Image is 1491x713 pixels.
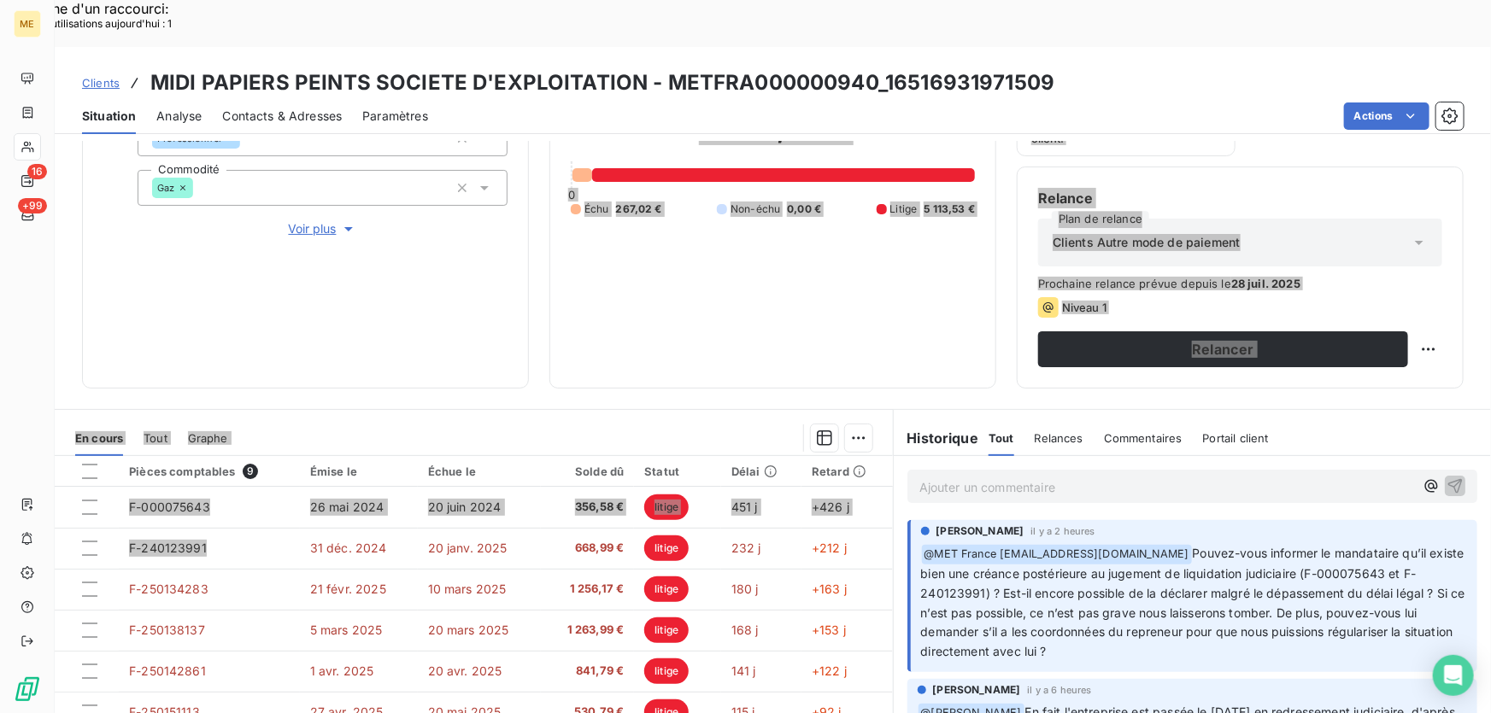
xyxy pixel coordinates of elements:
[1038,188,1442,208] h6: Relance
[14,202,40,229] a: +99
[1203,431,1269,445] span: Portail client
[936,523,1024,539] span: [PERSON_NAME]
[731,622,759,637] span: 168 j
[75,431,123,445] span: En cours
[787,202,821,217] span: 0,00 €
[82,108,136,125] span: Situation
[922,545,1192,564] span: @ MET France [EMAIL_ADDRESS][DOMAIN_NAME]
[1028,685,1092,695] span: il y a 6 heures
[1038,277,1442,290] span: Prochaine relance prévue depuis le
[129,464,290,479] div: Pièces comptables
[731,663,756,678] span: 141 j
[428,500,502,514] span: 20 juin 2024
[157,183,174,193] span: Gaz
[644,576,689,602] span: litige
[731,465,791,478] div: Délai
[924,202,975,217] span: 5 113,53 €
[14,167,40,195] a: 16
[644,494,689,520] span: litige
[428,622,509,637] span: 20 mars 2025
[428,541,508,555] span: 20 janv. 2025
[188,431,228,445] span: Graphe
[731,541,761,555] span: 232 j
[310,663,374,678] span: 1 avr. 2025
[129,622,205,637] span: F-250138137
[428,582,507,596] span: 10 mars 2025
[1062,301,1107,314] span: Niveau 1
[310,541,387,555] span: 31 déc. 2024
[18,198,47,213] span: +99
[1231,277,1300,290] span: 28 juil. 2025
[731,500,758,514] span: 451 j
[310,500,384,514] span: 26 mai 2024
[812,465,883,478] div: Retard
[428,465,531,478] div: Échue le
[551,499,625,516] span: 356,58 €
[310,622,383,637] span: 5 mars 2025
[812,622,846,637] span: +153 j
[551,581,625,598] span: 1 256,17 €
[129,582,208,596] span: F-250134283
[644,617,689,643] span: litige
[1038,331,1408,367] button: Relancer
[129,500,210,514] span: F-000075643
[14,675,41,703] img: Logo LeanPay
[989,431,1014,445] span: Tout
[933,682,1021,698] span: [PERSON_NAME]
[812,541,847,555] span: +212 j
[362,108,428,125] span: Paramètres
[731,202,780,217] span: Non-échu
[222,108,342,125] span: Contacts & Adresses
[27,164,47,179] span: 16
[82,76,120,90] span: Clients
[616,202,662,217] span: 267,02 €
[150,67,1054,98] h3: MIDI PAPIERS PEINTS SOCIETE D'EXPLOITATION - METFRA000000940_16516931971509
[310,582,386,596] span: 21 févr. 2025
[193,180,207,196] input: Ajouter une valeur
[1031,526,1095,536] span: il y a 2 heures
[644,658,689,684] span: litige
[890,202,918,217] span: Litige
[731,582,759,596] span: 180 j
[551,663,625,680] span: 841,79 €
[584,202,609,217] span: Échu
[812,582,847,596] span: +163 j
[644,465,710,478] div: Statut
[812,663,847,678] span: +122 j
[1053,234,1241,251] span: Clients Autre mode de paiement
[551,622,625,639] span: 1 263,99 €
[644,535,689,561] span: litige
[568,188,575,202] span: 0
[894,428,979,448] h6: Historique
[243,464,258,479] span: 9
[1344,102,1429,130] button: Actions
[144,431,167,445] span: Tout
[1035,431,1083,445] span: Relances
[551,465,625,478] div: Solde dû
[812,500,849,514] span: +426 j
[921,546,1469,658] span: Pouvez-vous informer le mandataire qu’il existe bien une créance postérieure au jugement de liqui...
[1433,655,1474,696] div: Open Intercom Messenger
[138,219,508,238] button: Voir plus
[310,465,408,478] div: Émise le
[551,540,625,557] span: 668,99 €
[1104,431,1183,445] span: Commentaires
[289,220,357,237] span: Voir plus
[129,663,206,678] span: F-250142861
[129,541,207,555] span: F-240123991
[156,108,202,125] span: Analyse
[428,663,502,678] span: 20 avr. 2025
[82,74,120,91] a: Clients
